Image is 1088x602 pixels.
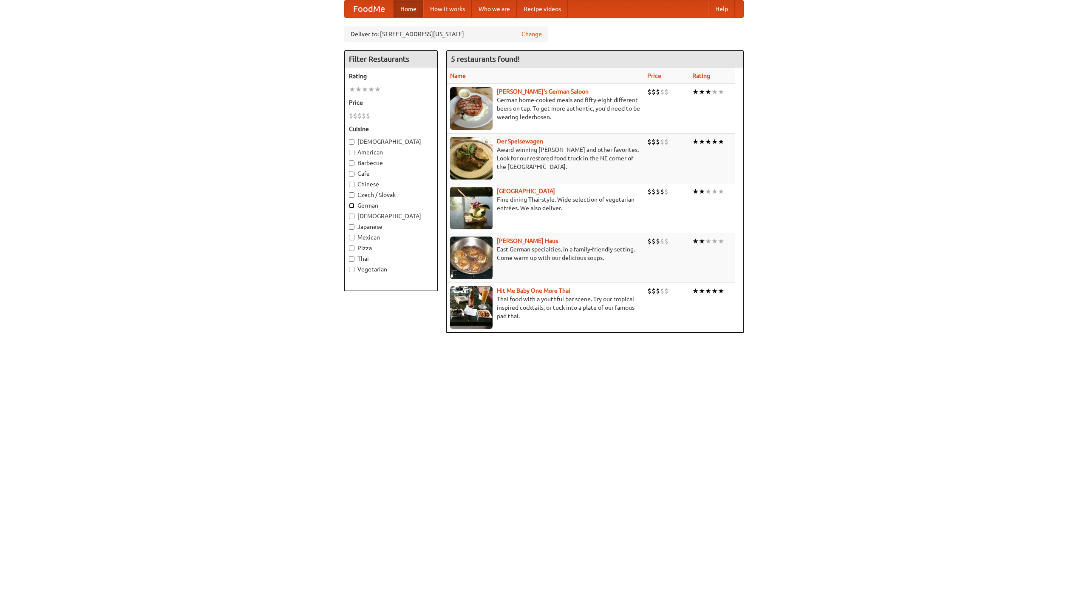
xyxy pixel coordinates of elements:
h5: Rating [349,72,433,80]
li: ★ [711,286,718,296]
li: ★ [711,187,718,196]
img: satay.jpg [450,187,493,229]
label: American [349,148,433,157]
img: esthers.jpg [450,87,493,130]
li: $ [647,87,652,97]
img: kohlhaus.jpg [450,237,493,279]
li: $ [353,111,357,120]
a: Who we are [472,0,517,17]
input: Japanese [349,224,354,230]
input: Chinese [349,182,354,187]
li: $ [652,187,656,196]
li: $ [656,87,660,97]
input: [DEMOGRAPHIC_DATA] [349,214,354,219]
label: Czech / Slovak [349,191,433,199]
label: German [349,201,433,210]
label: Vegetarian [349,265,433,274]
a: Price [647,72,661,79]
li: $ [660,87,664,97]
li: ★ [705,187,711,196]
li: $ [656,187,660,196]
label: [DEMOGRAPHIC_DATA] [349,137,433,146]
li: $ [652,87,656,97]
li: ★ [692,137,699,146]
a: Rating [692,72,710,79]
li: $ [652,137,656,146]
li: ★ [699,286,705,296]
label: Chinese [349,180,433,188]
p: Fine dining Thai-style. Wide selection of vegetarian entrées. We also deliver. [450,195,640,212]
p: German home-cooked meals and fifty-eight different beers on tap. To get more authentic, you'd nee... [450,96,640,121]
li: ★ [705,237,711,246]
label: Japanese [349,223,433,231]
li: $ [660,187,664,196]
a: [GEOGRAPHIC_DATA] [497,188,555,194]
input: American [349,150,354,155]
li: ★ [699,87,705,97]
input: German [349,203,354,208]
li: ★ [692,187,699,196]
li: ★ [718,87,724,97]
li: $ [664,187,669,196]
li: ★ [692,237,699,246]
li: $ [362,111,366,120]
li: ★ [362,85,368,94]
li: $ [357,111,362,120]
li: ★ [699,237,705,246]
label: [DEMOGRAPHIC_DATA] [349,212,433,220]
li: $ [647,286,652,296]
input: Barbecue [349,160,354,166]
h4: Filter Restaurants [345,51,437,68]
li: $ [656,137,660,146]
li: $ [647,137,652,146]
li: $ [366,111,370,120]
input: Czech / Slovak [349,192,354,198]
li: $ [660,237,664,246]
li: ★ [692,87,699,97]
li: ★ [355,85,362,94]
a: Recipe videos [517,0,568,17]
p: Award-winning [PERSON_NAME] and other favorites. Look for our restored food truck in the NE corne... [450,146,640,171]
li: ★ [718,286,724,296]
p: East German specialties, in a family-friendly setting. Come warm up with our delicious soups. [450,245,640,262]
input: Thai [349,256,354,262]
label: Pizza [349,244,433,252]
a: How it works [423,0,472,17]
a: Der Speisewagen [497,138,543,145]
img: babythai.jpg [450,286,493,329]
li: ★ [718,137,724,146]
li: $ [652,286,656,296]
li: ★ [705,137,711,146]
input: Cafe [349,171,354,177]
h5: Price [349,98,433,107]
a: Hit Me Baby One More Thai [497,287,570,294]
li: ★ [705,87,711,97]
li: $ [656,237,660,246]
li: $ [660,137,664,146]
label: Barbecue [349,159,433,167]
li: ★ [349,85,355,94]
input: [DEMOGRAPHIC_DATA] [349,139,354,145]
ng-pluralize: 5 restaurants found! [451,55,520,63]
li: ★ [692,286,699,296]
li: $ [664,87,669,97]
label: Cafe [349,169,433,178]
li: $ [652,237,656,246]
a: [PERSON_NAME]'s German Saloon [497,88,589,95]
label: Mexican [349,233,433,242]
li: $ [660,286,664,296]
li: ★ [718,187,724,196]
li: ★ [374,85,381,94]
label: Thai [349,254,433,263]
div: Deliver to: [STREET_ADDRESS][US_STATE] [344,26,548,42]
a: Change [521,30,542,38]
li: $ [664,237,669,246]
a: Help [708,0,735,17]
a: [PERSON_NAME] Haus [497,237,558,244]
a: Name [450,72,466,79]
